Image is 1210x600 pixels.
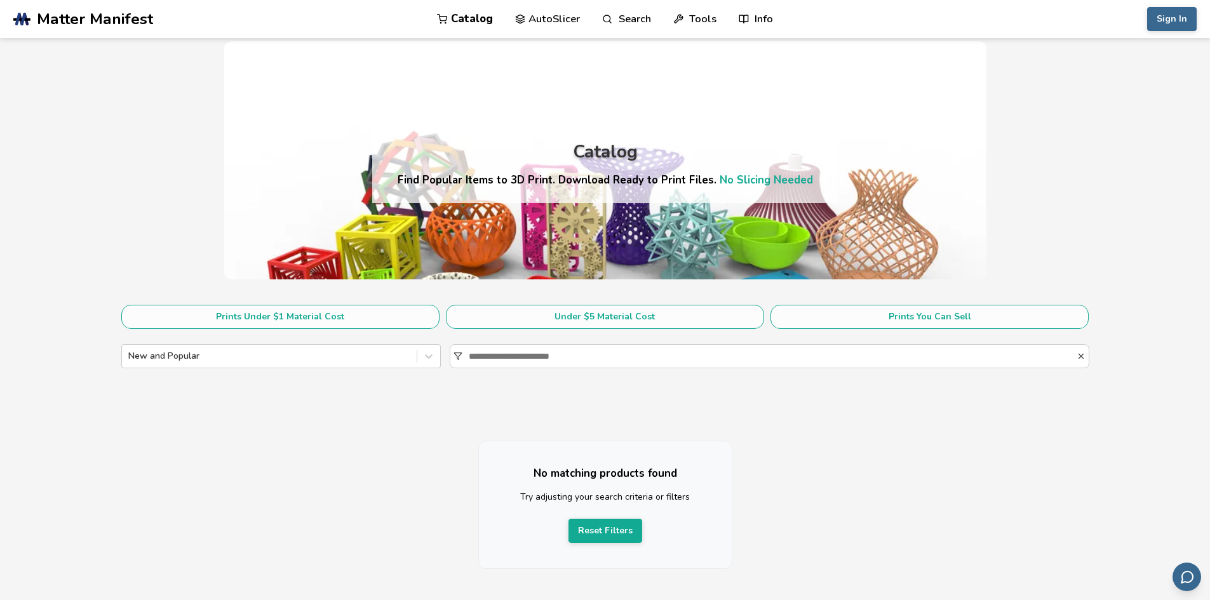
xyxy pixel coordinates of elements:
button: Under $5 Material Cost [446,305,764,329]
button: Prints Under $1 Material Cost [121,305,440,329]
div: Catalog [573,142,638,162]
button: Reset Filters [568,519,642,543]
a: No Slicing Needed [720,173,813,187]
button: Sign In [1147,7,1197,31]
button: Prints You Can Sell [770,305,1089,329]
p: No matching products found [504,467,706,480]
h4: Find Popular Items to 3D Print. Download Ready to Print Files. [398,173,813,187]
span: Matter Manifest [37,10,153,28]
input: New and Popular [128,351,131,361]
p: Try adjusting your search criteria or filters [504,490,706,503]
button: Send feedback via email [1173,563,1201,591]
